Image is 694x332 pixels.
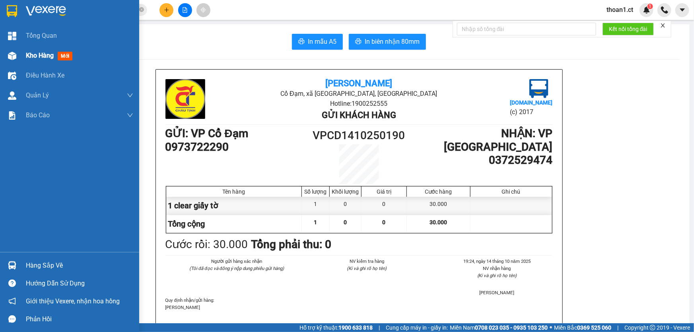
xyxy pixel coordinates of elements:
div: Phản hồi [26,313,133,325]
li: Cổ Đạm, xã [GEOGRAPHIC_DATA], [GEOGRAPHIC_DATA] [74,19,332,29]
span: notification [8,297,16,305]
span: printer [355,38,362,46]
li: 19:24, ngày 14 tháng 10 năm 2025 [441,258,552,265]
li: Hotline: 1900252555 [74,29,332,39]
b: GỬI : VP Cổ Đạm [165,127,248,140]
img: warehouse-icon [8,91,16,100]
span: In biên nhận 80mm [365,37,420,47]
span: Hỗ trợ kỹ thuật: [299,323,373,332]
h1: VPCD1410250190 [311,127,408,144]
button: Kết nối tổng đài [603,23,654,35]
span: | [379,323,380,332]
div: Giá trị [364,188,404,195]
div: Số lượng [304,188,327,195]
span: | [617,323,618,332]
li: Hotline: 1900252555 [230,99,488,109]
b: Gửi khách hàng [322,110,396,120]
img: icon-new-feature [643,6,650,14]
span: Miền Bắc [554,323,611,332]
span: 1 [649,4,651,9]
span: Kết nối tổng đài [609,25,647,33]
div: Quy định nhận/gửi hàng : [165,297,553,311]
span: close [660,23,666,28]
span: 30.000 [430,219,447,225]
h1: 0973722290 [165,140,311,154]
div: 0 [362,197,407,215]
div: 1 clear giấy tờ [166,197,302,215]
img: logo.jpg [165,79,205,119]
img: logo.jpg [529,79,548,98]
li: NV nhận hàng [441,265,552,272]
span: Giới thiệu Vexere, nhận hoa hồng [26,296,120,306]
button: plus [159,3,173,17]
div: 1 [302,197,330,215]
b: GỬI : VP Cổ Đạm [10,58,93,71]
span: thoan1.ct [600,5,640,15]
sup: 1 [647,4,653,9]
b: Tổng phải thu: 0 [251,238,332,251]
span: aim [200,7,206,13]
img: logo-vxr [7,5,17,17]
span: mới [58,52,72,60]
img: warehouse-icon [8,72,16,80]
li: (c) 2017 [510,107,552,117]
span: caret-down [679,6,686,14]
li: Cổ Đạm, xã [GEOGRAPHIC_DATA], [GEOGRAPHIC_DATA] [230,89,488,99]
span: close-circle [139,7,144,12]
div: Khối lượng [332,188,359,195]
span: ⚪️ [550,326,552,329]
span: message [8,315,16,323]
b: NHẬN : VP [GEOGRAPHIC_DATA] [444,127,553,153]
input: Nhập số tổng đài [457,23,596,35]
li: Người gửi hàng xác nhận [181,258,292,265]
img: dashboard-icon [8,32,16,40]
span: Báo cáo [26,110,50,120]
img: logo.jpg [10,10,50,50]
div: Hàng sắp về [26,260,133,272]
span: close-circle [139,6,144,14]
span: Quản Lý [26,90,49,100]
div: 0 [330,197,362,215]
div: Ghi chú [472,188,550,195]
p: [PERSON_NAME] [165,304,553,311]
div: Cước hàng [409,188,468,195]
div: Tên hàng [168,188,300,195]
button: aim [196,3,210,17]
span: Tổng cộng [168,219,205,229]
h1: 0372529474 [407,153,552,167]
i: (Kí và ghi rõ họ tên) [347,266,387,271]
span: Miền Nam [450,323,548,332]
img: phone-icon [661,6,668,14]
i: (Tôi đã đọc và đồng ý nộp dung phiếu gửi hàng) [189,266,284,271]
strong: 0708 023 035 - 0935 103 250 [475,324,548,331]
li: [PERSON_NAME] [441,289,552,296]
div: Hướng dẫn sử dụng [26,278,133,289]
span: Tổng Quan [26,31,57,41]
span: file-add [182,7,188,13]
span: copyright [650,325,655,330]
span: printer [298,38,305,46]
span: 1 [314,219,317,225]
button: file-add [178,3,192,17]
img: warehouse-icon [8,261,16,270]
div: 30.000 [407,197,470,215]
span: Cung cấp máy in - giấy in: [386,323,448,332]
span: 0 [383,219,386,225]
button: printerIn mẫu A5 [292,34,343,50]
span: down [127,92,133,99]
span: In mẫu A5 [308,37,336,47]
strong: 1900 633 818 [338,324,373,331]
b: [DOMAIN_NAME] [510,99,552,106]
strong: 0369 525 060 [577,324,611,331]
button: printerIn biên nhận 80mm [349,34,426,50]
button: caret-down [675,3,689,17]
span: question-circle [8,280,16,287]
b: [PERSON_NAME] [325,78,392,88]
div: Cước rồi : 30.000 [165,236,248,253]
span: down [127,112,133,118]
img: solution-icon [8,111,16,120]
span: plus [164,7,169,13]
img: warehouse-icon [8,52,16,60]
li: NV kiểm tra hàng [311,258,422,265]
span: Kho hàng [26,52,54,59]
